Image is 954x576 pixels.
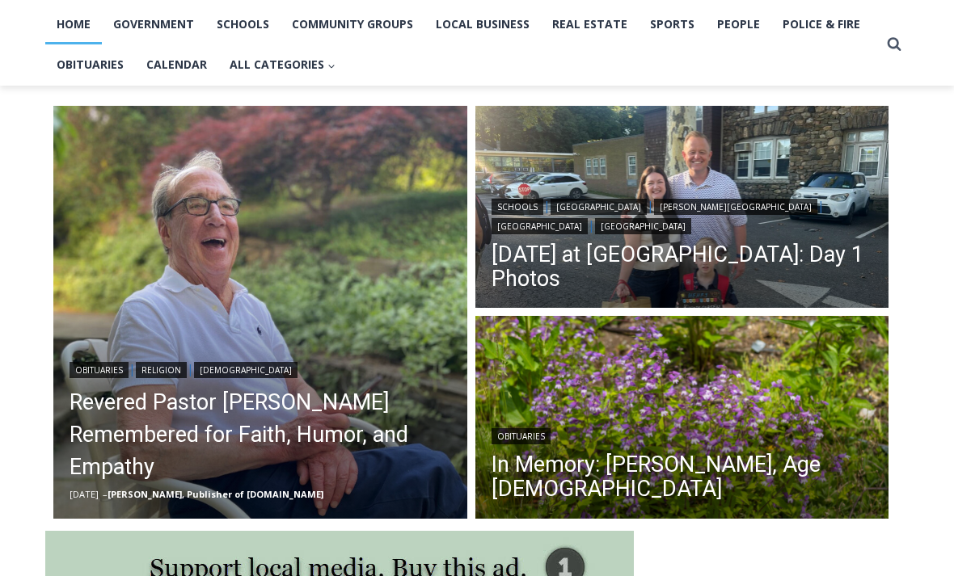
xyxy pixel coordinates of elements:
a: Revered Pastor [PERSON_NAME] Remembered for Faith, Humor, and Empathy [70,386,451,483]
a: Intern @ [DOMAIN_NAME] [389,157,783,201]
span: Intern @ [DOMAIN_NAME] [423,161,749,197]
a: [DEMOGRAPHIC_DATA] [194,362,298,378]
span: – [103,488,108,500]
a: Read More Revered Pastor Donald Poole Jr. Remembered for Faith, Humor, and Empathy [53,106,467,519]
a: Police & Fire [771,4,872,44]
a: In Memory: [PERSON_NAME], Age [DEMOGRAPHIC_DATA] [492,452,873,501]
a: Read More First Day of School at Rye City Schools: Day 1 Photos [475,106,889,313]
div: "clearly one of the favorites in the [GEOGRAPHIC_DATA] neighborhood" [167,101,238,193]
a: Religion [136,362,187,378]
img: (PHOTO: Henry arrived for his first day of Kindergarten at Midland Elementary School. He likes cu... [475,106,889,313]
div: | | [70,359,451,378]
button: View Search Form [880,30,909,59]
button: Child menu of All Categories [218,44,347,85]
a: Local Business [424,4,541,44]
span: Open Tues. - Sun. [PHONE_NUMBER] [5,166,158,228]
a: People [706,4,771,44]
a: [GEOGRAPHIC_DATA] [551,199,647,215]
div: "I learned about the history of a place I’d honestly never considered even as a resident of [GEOG... [408,1,764,157]
a: Obituaries [45,44,135,85]
img: Obituary - Donald Poole - 2 [53,106,467,519]
div: | | | | [492,196,873,234]
a: Schools [492,199,543,215]
a: [PERSON_NAME][GEOGRAPHIC_DATA] [654,199,817,215]
a: Community Groups [281,4,424,44]
a: Real Estate [541,4,639,44]
a: Obituaries [70,362,129,378]
a: Sports [639,4,706,44]
a: Read More In Memory: Adele Arrigale, Age 90 [475,316,889,523]
img: (PHOTO: Kim Eierman of EcoBeneficial designed and oversaw the installation of native plant beds f... [475,316,889,523]
a: Home [45,4,102,44]
a: Obituaries [492,428,551,444]
nav: Primary Navigation [45,4,880,86]
time: [DATE] [70,488,99,500]
a: [GEOGRAPHIC_DATA] [595,218,691,234]
a: Government [102,4,205,44]
a: [DATE] at [GEOGRAPHIC_DATA]: Day 1 Photos [492,242,873,291]
a: [GEOGRAPHIC_DATA] [492,218,588,234]
a: Calendar [135,44,218,85]
a: Open Tues. - Sun. [PHONE_NUMBER] [1,162,163,201]
a: [PERSON_NAME], Publisher of [DOMAIN_NAME] [108,488,323,500]
a: Schools [205,4,281,44]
